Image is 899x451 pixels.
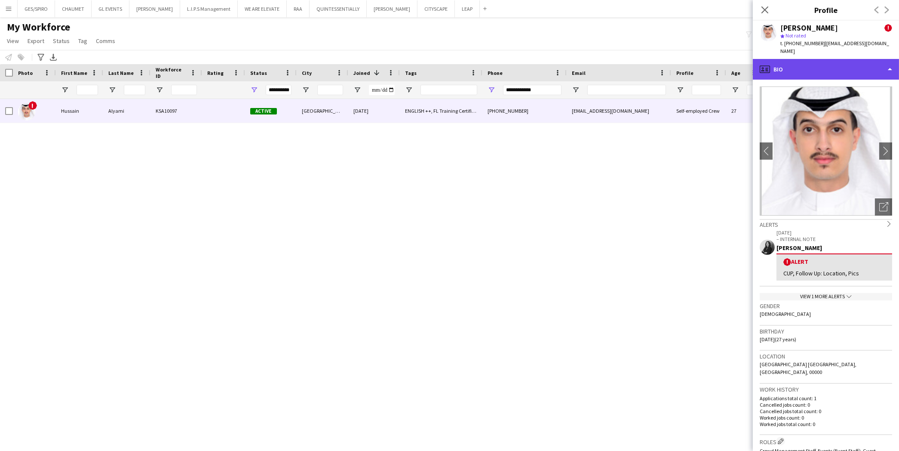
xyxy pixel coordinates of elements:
div: Hussain [56,99,103,123]
span: Rating [207,70,224,76]
button: Open Filter Menu [488,86,495,94]
div: Alerts [760,219,892,229]
button: Open Filter Menu [731,86,739,94]
span: City [302,70,312,76]
h3: Work history [760,386,892,393]
img: Hussain Alyami [18,103,35,120]
h3: Roles [760,437,892,446]
span: Comms [96,37,115,45]
span: Profile [676,70,693,76]
input: Tags Filter Input [420,85,477,95]
input: Profile Filter Input [692,85,721,95]
div: [PERSON_NAME] [780,24,838,32]
a: Status [49,35,73,46]
span: First Name [61,70,87,76]
input: First Name Filter Input [77,85,98,95]
button: Open Filter Menu [108,86,116,94]
button: Open Filter Menu [676,86,684,94]
div: 27 [726,99,762,123]
input: Phone Filter Input [503,85,561,95]
button: WE ARE ELEVATE [238,0,287,17]
p: Cancelled jobs total count: 0 [760,408,892,414]
a: Comms [92,35,119,46]
input: Last Name Filter Input [124,85,145,95]
div: [GEOGRAPHIC_DATA] [297,99,348,123]
span: My Workforce [7,21,70,34]
button: Open Filter Menu [302,86,310,94]
span: ! [884,24,892,32]
button: [PERSON_NAME] [129,0,180,17]
span: Status [250,70,267,76]
button: L.I.P.S Management [180,0,238,17]
img: Crew avatar or photo [760,86,892,216]
span: Workforce ID [156,66,187,79]
span: Export [28,37,44,45]
a: Export [24,35,48,46]
app-action-btn: Export XLSX [48,52,58,62]
span: Age [731,70,740,76]
input: City Filter Input [317,85,343,95]
button: CHAUMET [55,0,92,17]
span: [DEMOGRAPHIC_DATA] [760,311,811,317]
button: Open Filter Menu [156,86,163,94]
span: Status [53,37,70,45]
span: Email [572,70,586,76]
button: Open Filter Menu [572,86,580,94]
h3: Birthday [760,327,892,335]
p: Worked jobs total count: 0 [760,421,892,427]
button: GL EVENTS [92,0,129,17]
p: – INTERNAL NOTE [776,236,892,242]
div: View 1 more alerts [760,293,892,300]
div: ENGLISH ++, FL Training Certificate, FOLLOW UP , [PERSON_NAME] PROFILE, Potential Supervisor Trai... [400,99,482,123]
span: Last Name [108,70,134,76]
span: Phone [488,70,503,76]
button: Open Filter Menu [405,86,413,94]
div: Self-employed Crew [671,99,726,123]
span: Tag [78,37,87,45]
span: Joined [353,70,370,76]
input: Email Filter Input [587,85,666,95]
div: CUP, Follow Up: Location, Pics [783,269,885,277]
span: Photo [18,70,33,76]
div: KSA10097 [150,99,202,123]
div: [PERSON_NAME] [776,244,892,252]
div: [DATE] [348,99,400,123]
a: Tag [75,35,91,46]
input: Workforce ID Filter Input [171,85,197,95]
a: View [3,35,22,46]
button: QUINTESSENTIALLY [310,0,367,17]
button: RAA [287,0,310,17]
button: [PERSON_NAME] [367,0,417,17]
span: t. [PHONE_NUMBER] [780,40,825,46]
button: Open Filter Menu [353,86,361,94]
p: [DATE] [776,229,892,236]
button: LEAP [455,0,480,17]
span: [GEOGRAPHIC_DATA] [GEOGRAPHIC_DATA], [GEOGRAPHIC_DATA], 00000 [760,361,856,375]
h3: Gender [760,302,892,310]
p: Applications total count: 1 [760,395,892,402]
button: GES/SPIRO [18,0,55,17]
span: ! [28,101,37,110]
span: Active [250,108,277,114]
button: Open Filter Menu [250,86,258,94]
p: Worked jobs count: 0 [760,414,892,421]
div: Alert [783,258,885,266]
span: [DATE] (27 years) [760,336,796,343]
span: View [7,37,19,45]
button: CITYSCAPE [417,0,455,17]
div: Bio [753,59,899,80]
h3: Location [760,352,892,360]
input: Joined Filter Input [369,85,395,95]
app-action-btn: Advanced filters [36,52,46,62]
button: Open Filter Menu [61,86,69,94]
input: Age Filter Input [747,85,757,95]
div: Alyami [103,99,150,123]
span: Not rated [785,32,806,39]
span: ! [783,258,791,266]
p: Cancelled jobs count: 0 [760,402,892,408]
div: [EMAIL_ADDRESS][DOMAIN_NAME] [567,99,671,123]
span: Tags [405,70,417,76]
span: | [EMAIL_ADDRESS][DOMAIN_NAME] [780,40,889,54]
div: Open photos pop-in [875,198,892,216]
div: [PHONE_NUMBER] [482,99,567,123]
